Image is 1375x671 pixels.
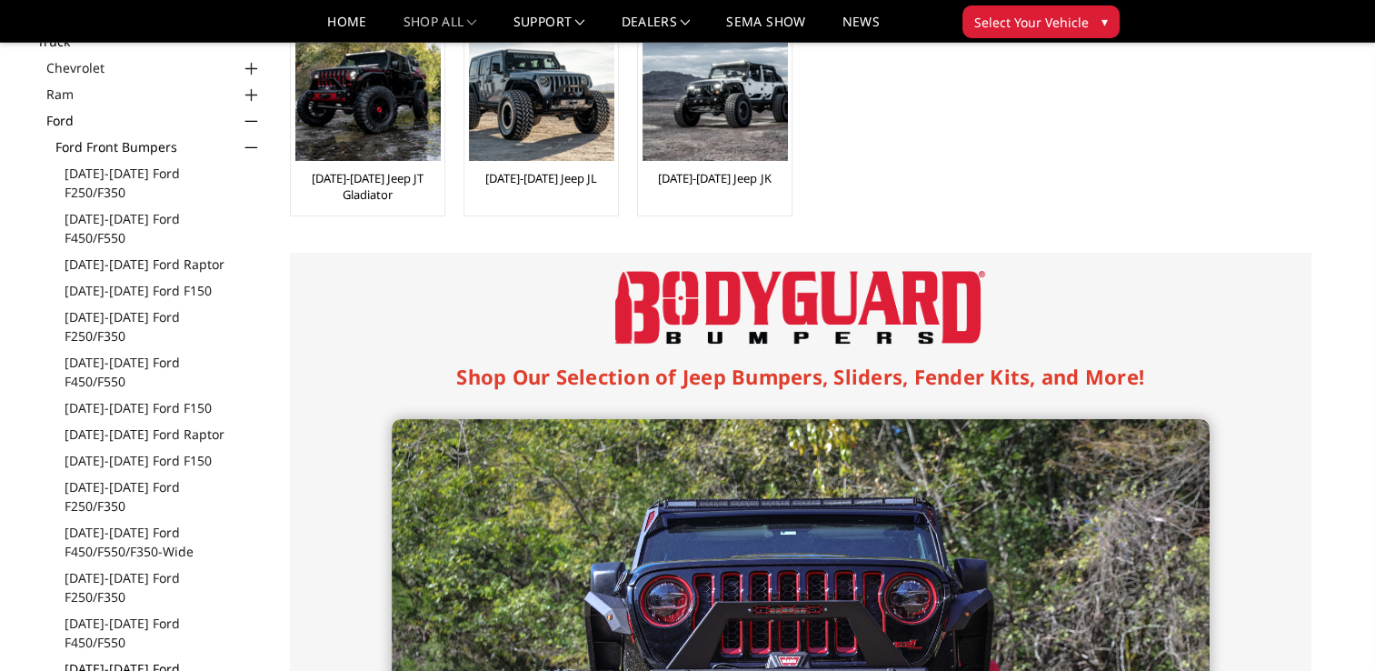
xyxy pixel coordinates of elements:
span: ▾ [1101,12,1108,31]
a: [DATE]-[DATE] Ford F250/F350 [65,568,263,606]
a: [DATE]-[DATE] Ford F250/F350 [65,477,263,516]
a: Ram [46,85,263,104]
a: [DATE]-[DATE] Ford F450/F550 [65,353,263,391]
a: [DATE]-[DATE] Ford F450/F550/F350-wide [65,523,263,561]
a: [DATE]-[DATE] Ford F150 [65,398,263,417]
a: Ford Front Bumpers [55,137,263,156]
a: Chevrolet [46,58,263,77]
a: [DATE]-[DATE] Ford Raptor [65,255,263,274]
img: Bodyguard Bumpers Logo [615,271,985,344]
a: [DATE]-[DATE] Ford F150 [65,451,263,470]
a: [DATE]-[DATE] Ford F250/F350 [65,164,263,202]
button: Select Your Vehicle [962,5,1120,38]
a: [DATE]-[DATE] Jeep JK [658,170,771,186]
a: [DATE]-[DATE] Ford Raptor [65,425,263,444]
a: [DATE]-[DATE] Ford F150 [65,281,263,300]
a: [DATE]-[DATE] Jeep JL [485,170,597,186]
a: Dealers [622,15,691,42]
a: Support [513,15,585,42]
a: Ford [46,111,263,130]
h1: Shop Our Selection of Jeep Bumpers, Sliders, Fender Kits, and More! [392,362,1210,392]
span: Select Your Vehicle [974,13,1089,32]
a: shop all [404,15,477,42]
a: SEMA Show [726,15,805,42]
a: [DATE]-[DATE] Ford F450/F550 [65,614,263,652]
a: [DATE]-[DATE] Jeep JT Gladiator [295,170,440,203]
a: [DATE]-[DATE] Ford F450/F550 [65,209,263,247]
a: Home [327,15,366,42]
a: [DATE]-[DATE] Ford F250/F350 [65,307,263,346]
a: News [842,15,879,42]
